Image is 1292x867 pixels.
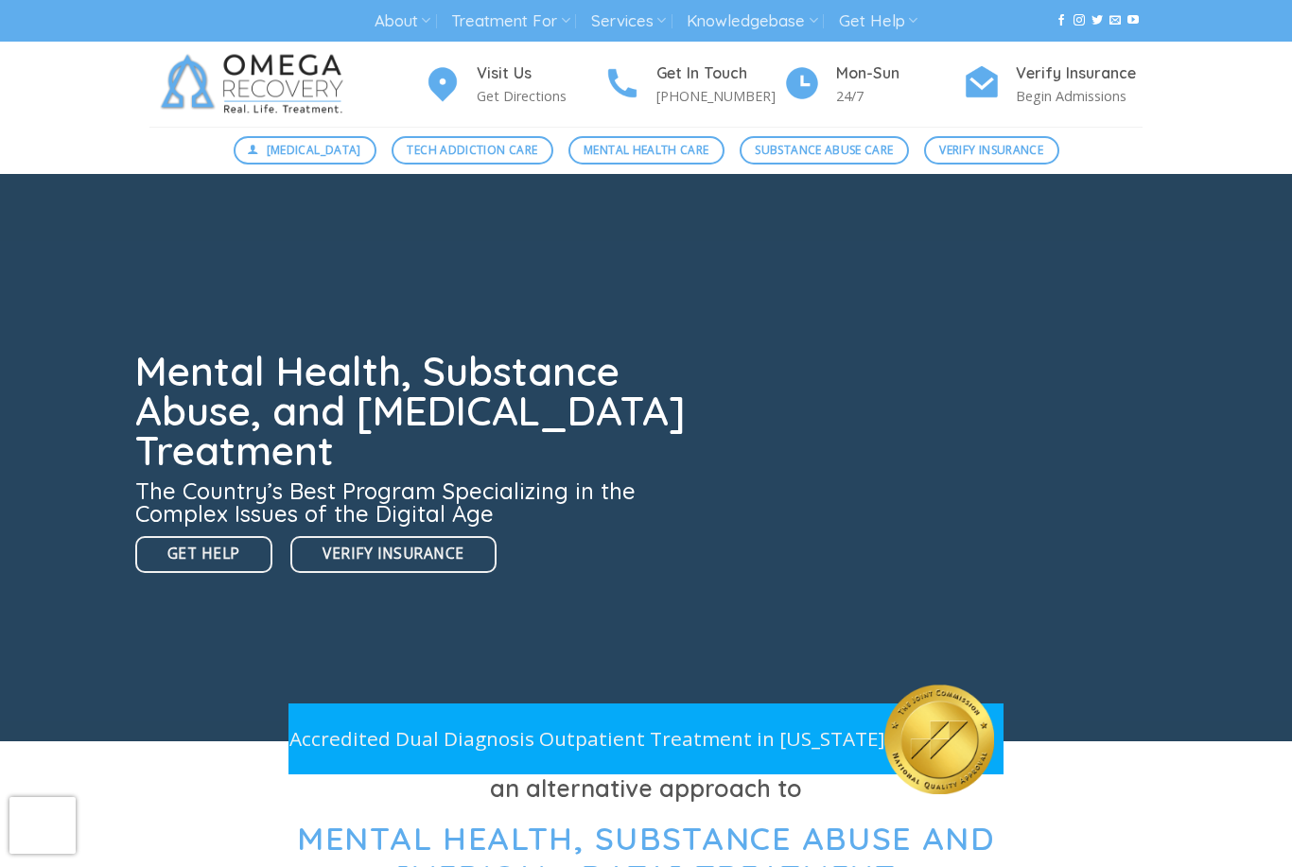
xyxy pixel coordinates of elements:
[267,141,361,159] span: [MEDICAL_DATA]
[591,4,666,39] a: Services
[755,141,893,159] span: Substance Abuse Care
[149,42,362,127] img: Omega Recovery
[375,4,430,39] a: About
[1091,14,1103,27] a: Follow on Twitter
[135,352,697,471] h1: Mental Health, Substance Abuse, and [MEDICAL_DATA] Treatment
[1127,14,1139,27] a: Follow on YouTube
[687,4,817,39] a: Knowledgebase
[1016,85,1143,107] p: Begin Admissions
[234,136,377,165] a: [MEDICAL_DATA]
[288,723,884,754] p: Accredited Dual Diagnosis Outpatient Treatment in [US_STATE]
[740,136,909,165] a: Substance Abuse Care
[135,479,697,525] h3: The Country’s Best Program Specializing in the Complex Issues of the Digital Age
[323,542,463,565] span: Verify Insurance
[1109,14,1121,27] a: Send us an email
[407,141,537,159] span: Tech Addiction Care
[656,85,783,107] p: [PHONE_NUMBER]
[149,770,1143,807] h3: an alternative approach to
[584,141,708,159] span: Mental Health Care
[1056,14,1067,27] a: Follow on Facebook
[1016,61,1143,86] h4: Verify Insurance
[939,141,1043,159] span: Verify Insurance
[477,85,603,107] p: Get Directions
[167,542,240,565] span: Get Help
[1074,14,1085,27] a: Follow on Instagram
[290,536,496,573] a: Verify Insurance
[963,61,1143,108] a: Verify Insurance Begin Admissions
[656,61,783,86] h4: Get In Touch
[424,61,603,108] a: Visit Us Get Directions
[839,4,917,39] a: Get Help
[836,85,963,107] p: 24/7
[451,4,569,39] a: Treatment For
[836,61,963,86] h4: Mon-Sun
[135,536,272,573] a: Get Help
[924,136,1059,165] a: Verify Insurance
[603,61,783,108] a: Get In Touch [PHONE_NUMBER]
[477,61,603,86] h4: Visit Us
[568,136,725,165] a: Mental Health Care
[392,136,553,165] a: Tech Addiction Care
